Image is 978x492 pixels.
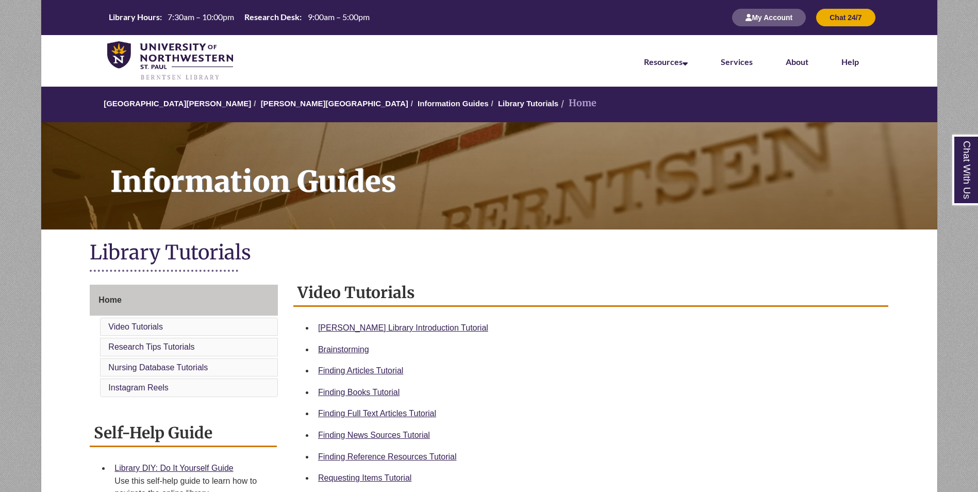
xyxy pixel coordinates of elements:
span: 7:30am – 10:00pm [168,12,234,22]
li: Home [558,96,596,111]
a: Hours Today [105,11,374,24]
h2: Video Tutorials [293,280,888,307]
h1: Library Tutorials [90,240,888,267]
a: Finding News Sources Tutorial [318,431,430,439]
span: Home [98,296,121,304]
a: Library DIY: Do It Yourself Guide [114,464,233,472]
a: Finding Full Text Articles Tutorial [318,409,436,418]
h2: Self-Help Guide [90,420,277,447]
table: Hours Today [105,11,374,23]
a: Research Tips Tutorials [108,342,194,351]
h1: Information Guides [99,122,937,216]
a: Information Guides [41,122,937,229]
th: Research Desk: [240,11,303,23]
a: Library Tutorials [498,99,558,108]
a: Home [90,285,278,316]
span: 9:00am – 5:00pm [308,12,370,22]
a: Instagram Reels [108,383,169,392]
a: Brainstorming [318,345,369,354]
a: Finding Reference Resources Tutorial [318,452,457,461]
a: [PERSON_NAME][GEOGRAPHIC_DATA] [261,99,408,108]
a: Chat 24/7 [816,13,875,22]
a: Requesting Items Tutorial [318,473,411,482]
a: [GEOGRAPHIC_DATA][PERSON_NAME] [104,99,251,108]
a: Video Tutorials [108,322,163,331]
a: Information Guides [418,99,489,108]
a: Resources [644,57,688,67]
a: Finding Books Tutorial [318,388,400,397]
th: Library Hours: [105,11,163,23]
a: Services [721,57,753,67]
a: My Account [732,13,806,22]
a: [PERSON_NAME] Library Introduction Tutorial [318,323,488,332]
button: My Account [732,9,806,26]
img: UNWSP Library Logo [107,41,234,81]
a: Nursing Database Tutorials [108,363,208,372]
a: About [786,57,808,67]
button: Chat 24/7 [816,9,875,26]
a: Finding Articles Tutorial [318,366,403,375]
div: Guide Page Menu [90,285,278,399]
a: Help [841,57,859,67]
